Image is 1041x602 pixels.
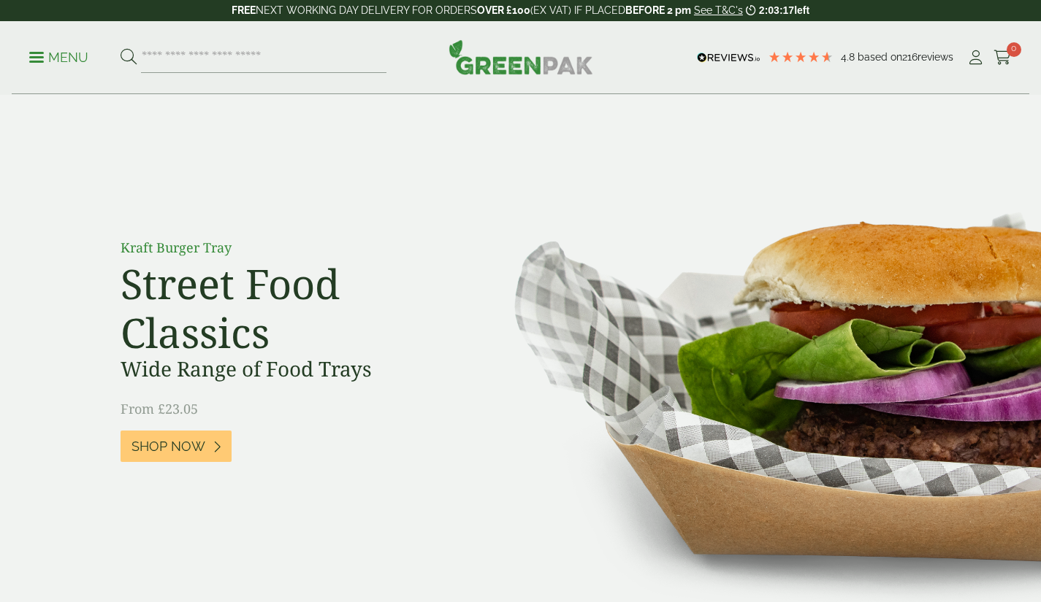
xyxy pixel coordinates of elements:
div: 4.79 Stars [768,50,834,63]
span: 0 [1007,42,1021,57]
strong: FREE [232,4,256,16]
strong: BEFORE 2 pm [625,4,691,16]
span: From £23.05 [121,400,198,417]
i: My Account [966,50,985,65]
h3: Wide Range of Food Trays [121,357,449,382]
span: Shop Now [131,439,205,455]
img: REVIEWS.io [697,53,760,63]
a: 0 [994,47,1012,69]
a: Menu [29,49,88,63]
span: 216 [902,51,918,63]
a: Shop Now [121,431,232,462]
span: 2:03:17 [759,4,794,16]
span: reviews [918,51,953,63]
p: Kraft Burger Tray [121,238,449,258]
i: Cart [994,50,1012,65]
span: Based on [858,51,902,63]
h2: Street Food Classics [121,259,449,357]
p: Menu [29,49,88,66]
span: 4.8 [841,51,858,63]
img: GreenPak Supplies [449,39,593,74]
a: See T&C's [694,4,743,16]
span: left [794,4,809,16]
strong: OVER £100 [477,4,530,16]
